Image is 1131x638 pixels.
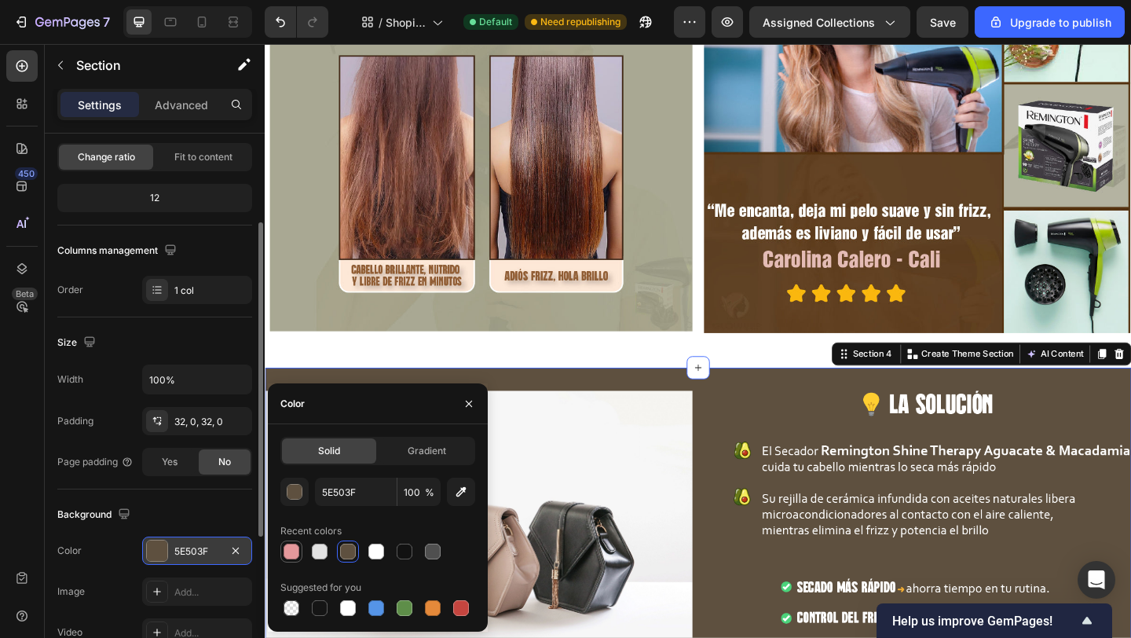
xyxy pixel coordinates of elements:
[714,330,814,344] p: Create Theme Section
[386,14,426,31] span: Shopify Original Collection Template
[76,56,205,75] p: Section
[1078,561,1115,599] div: Open Intercom Messenger
[174,150,232,164] span: Fit to content
[825,328,894,346] button: AI Content
[78,150,135,164] span: Change ratio
[379,14,382,31] span: /
[6,6,117,38] button: 7
[930,16,956,29] span: Save
[57,455,134,469] div: Page padding
[57,372,83,387] div: Width
[540,15,620,29] span: Need republishing
[636,330,685,344] div: Section 4
[917,6,968,38] button: Save
[143,365,251,394] input: Auto
[265,44,1131,638] iframe: Design area
[174,415,248,429] div: 32, 0, 32, 0
[265,6,328,38] div: Undo/Redo
[174,284,248,298] div: 1 col
[60,187,249,209] div: 12
[12,288,38,300] div: Beta
[315,478,397,506] input: Eg: FFFFFF
[15,167,38,180] div: 450
[57,414,93,428] div: Padding
[988,14,1111,31] div: Upgrade to publish
[174,585,248,599] div: Add...
[57,240,180,262] div: Columns management
[763,14,875,31] span: Assigned Collections
[892,614,1078,629] span: Help us improve GemPages!
[162,455,178,469] span: Yes
[103,13,110,31] p: 7
[280,397,305,411] div: Color
[57,283,83,297] div: Order
[425,486,434,500] span: %
[155,97,208,113] p: Advanced
[280,524,342,538] div: Recent colors
[975,6,1125,38] button: Upgrade to publish
[57,585,85,599] div: Image
[57,544,82,558] div: Color
[892,611,1096,630] button: Show survey - Help us improve GemPages!
[57,332,99,354] div: Size
[749,6,910,38] button: Assigned Collections
[218,455,231,469] span: No
[57,504,134,526] div: Background
[408,444,446,458] span: Gradient
[280,581,361,595] div: Suggested for you
[318,444,340,458] span: Solid
[78,97,122,113] p: Settings
[479,15,512,29] span: Default
[174,544,220,559] div: 5E503F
